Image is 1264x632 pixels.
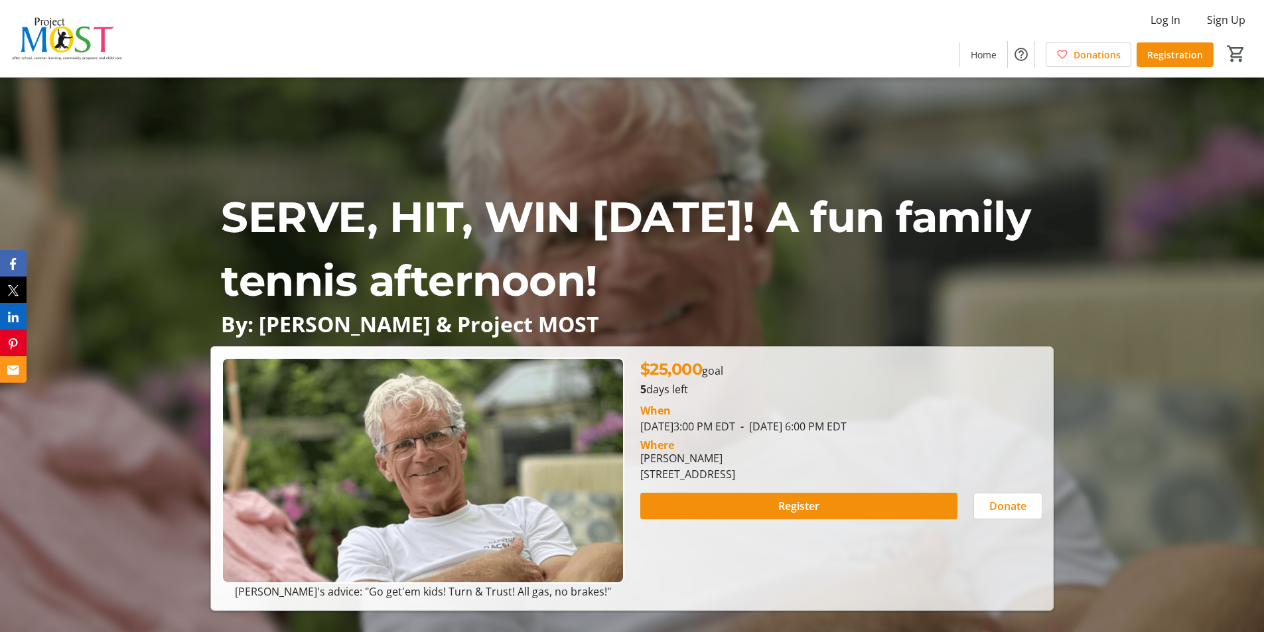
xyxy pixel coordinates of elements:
button: Help [1008,41,1034,68]
p: SERVE, HIT, WIN [DATE]! A fun family tennis afternoon! [221,185,1042,312]
p: days left [640,381,1042,397]
a: Donations [1046,42,1131,67]
button: Donate [973,493,1042,519]
a: Home [960,42,1007,67]
span: 5 [640,382,646,397]
img: Campaign CTA Media Photo [222,357,624,584]
p: By: [PERSON_NAME] & Project MOST [221,312,1042,336]
span: - [735,419,749,434]
div: When [640,403,671,418]
span: Home [971,48,997,62]
span: Log In [1151,12,1180,28]
span: Sign Up [1207,12,1245,28]
button: Cart [1224,42,1248,66]
span: Register [778,498,819,514]
span: Donate [989,498,1026,514]
p: [PERSON_NAME]'s advice: "Go get'em kids! Turn & Trust! All gas, no brakes!" [222,584,624,600]
button: Log In [1140,9,1191,31]
div: [STREET_ADDRESS] [640,466,735,482]
button: Sign Up [1196,9,1256,31]
img: Project MOST Inc.'s Logo [8,5,126,72]
div: [PERSON_NAME] [640,450,735,466]
div: Where [640,440,674,450]
span: Registration [1147,48,1203,62]
button: Register [640,493,957,519]
a: Registration [1137,42,1214,67]
span: [DATE] 6:00 PM EDT [735,419,847,434]
span: [DATE] 3:00 PM EDT [640,419,735,434]
p: goal [640,357,724,381]
span: $25,000 [640,359,703,379]
span: Donations [1074,48,1121,62]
